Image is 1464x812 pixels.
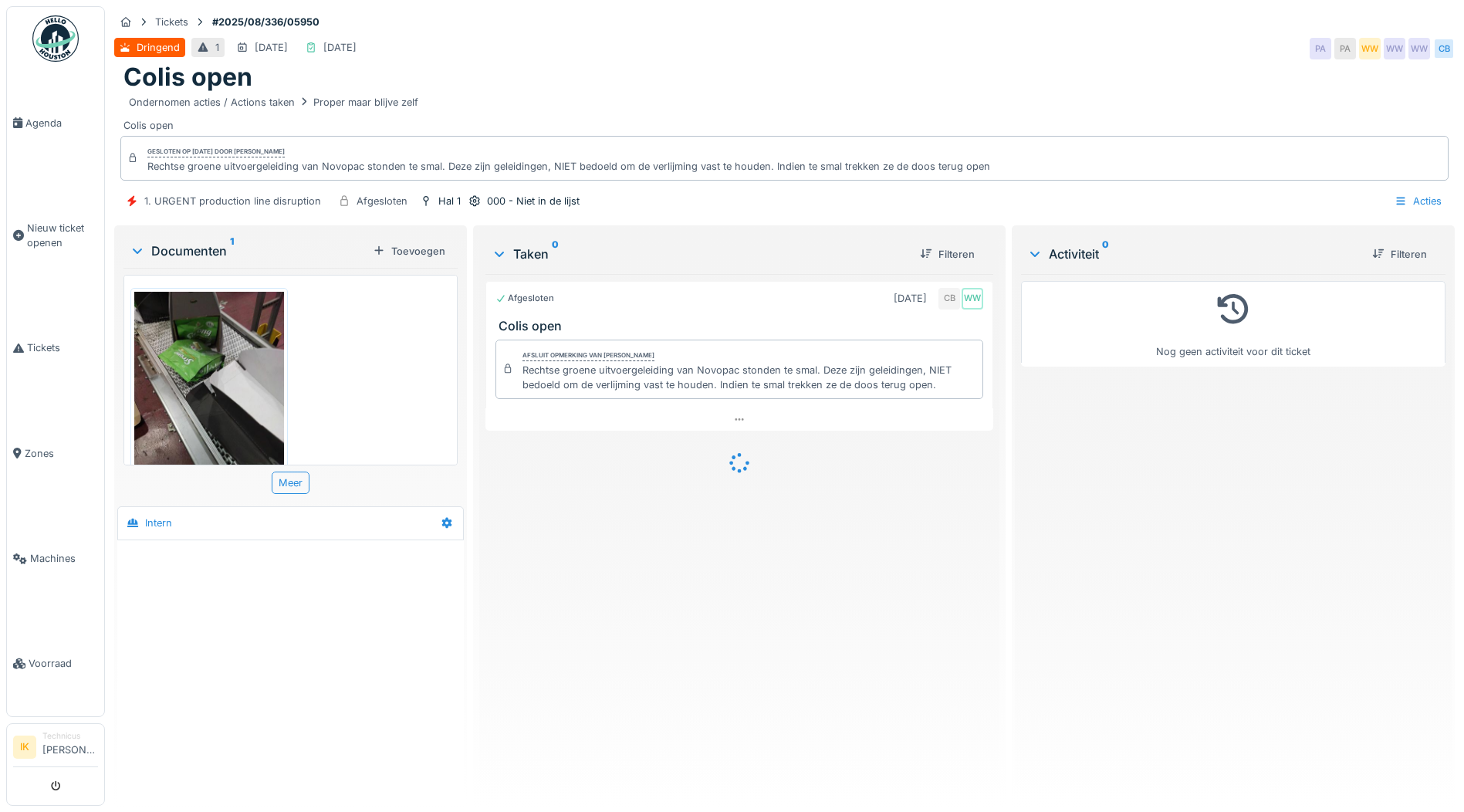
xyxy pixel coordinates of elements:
a: Agenda [7,70,104,175]
sup: 1 [230,242,234,260]
li: IK [13,736,36,759]
div: WW [962,288,983,310]
div: Documenten [130,242,367,260]
div: Colis open [123,93,1445,133]
h1: Colis open [123,63,252,92]
div: Afsluit opmerking van [PERSON_NAME] [522,350,654,361]
h3: Colis open [499,319,986,333]
img: Badge_color-CXgf-gQk.svg [32,15,79,62]
span: Machines [30,551,98,566]
div: Afgesloten [495,292,554,305]
span: Nieuw ticket openen [27,221,98,250]
div: Afgesloten [357,194,407,208]
div: Ondernomen acties / Actions taken Proper maar blijve zelf [129,95,418,110]
div: 1 [215,40,219,55]
div: Technicus [42,730,98,742]
span: Zones [25,446,98,461]
a: Nieuw ticket openen [7,175,104,296]
sup: 0 [1102,245,1109,263]
div: Meer [272,472,309,494]
div: [DATE] [323,40,357,55]
span: Tickets [27,340,98,355]
div: Activiteit [1027,245,1360,263]
img: ek7mqz4yvdn7l5o5130j3yomw1gj [134,292,284,491]
strong: #2025/08/336/05950 [206,15,326,29]
sup: 0 [552,245,559,263]
div: WW [1408,38,1430,59]
div: Dringend [137,40,180,55]
div: Filteren [914,244,981,265]
div: Taken [492,245,908,263]
div: [DATE] [894,291,927,306]
div: 1. URGENT production line disruption [144,194,321,208]
div: 000 - Niet in de lijst [487,194,580,208]
div: Rechtse groene uitvoergeleiding van Novopac stonden te smal. Deze zijn geleidingen, NIET bedoeld ... [147,159,990,174]
span: Agenda [25,116,98,130]
a: Machines [7,506,104,611]
div: Toevoegen [367,241,451,262]
div: WW [1384,38,1405,59]
div: Tickets [155,15,188,29]
div: CB [938,288,960,310]
div: Gesloten op [DATE] door [PERSON_NAME] [147,147,285,157]
div: Intern [145,516,172,530]
a: Voorraad [7,611,104,716]
a: Zones [7,401,104,506]
div: Filteren [1366,244,1433,265]
span: Voorraad [29,656,98,671]
div: [DATE] [255,40,288,55]
div: PA [1310,38,1331,59]
div: Rechtse groene uitvoergeleiding van Novopac stonden te smal. Deze zijn geleidingen, NIET bedoeld ... [522,363,976,392]
div: Nog geen activiteit voor dit ticket [1031,288,1435,360]
a: Tickets [7,296,104,401]
div: WW [1359,38,1381,59]
div: PA [1334,38,1356,59]
div: CB [1433,38,1455,59]
div: Hal 1 [438,194,461,208]
li: [PERSON_NAME] [42,730,98,763]
div: Acties [1388,190,1449,212]
a: IK Technicus[PERSON_NAME] [13,730,98,767]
